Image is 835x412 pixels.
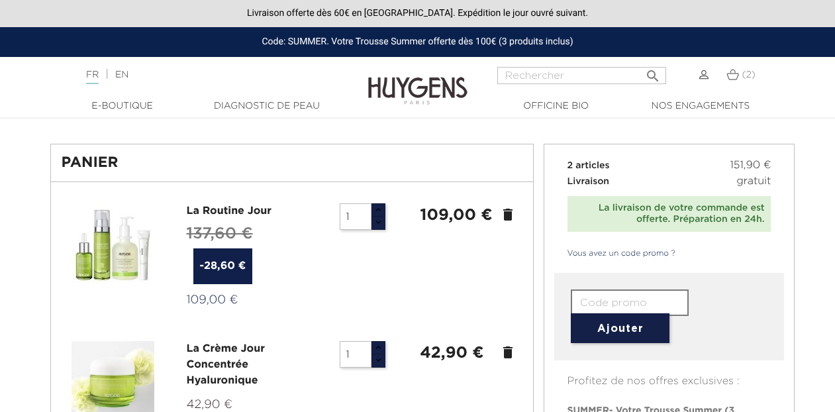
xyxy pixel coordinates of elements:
[500,207,516,223] a: delete
[420,207,492,223] strong: 109,00 €
[574,203,765,225] div: La livraison de votre commande est offerte. Préparation en 24h.
[187,226,253,242] span: 137,60 €
[56,99,189,113] a: E-Boutique
[420,345,483,361] strong: 42,90 €
[187,294,238,306] span: 109,00 €
[641,63,665,81] button: 
[567,177,610,186] span: Livraison
[571,313,669,343] button: Ajouter
[115,70,128,79] a: EN
[554,360,785,389] p: Profitez de nos offres exclusives :
[571,289,689,316] input: Code promo
[79,67,338,83] div: |
[86,70,99,84] a: FR
[490,99,622,113] a: Officine Bio
[736,174,771,189] span: gratuit
[726,70,756,80] a: (2)
[201,99,333,113] a: Diagnostic de peau
[730,158,771,174] span: 151,90 €
[634,99,767,113] a: Nos engagements
[497,67,666,84] input: Rechercher
[645,64,661,80] i: 
[187,399,232,411] span: 42,90 €
[500,344,516,360] a: delete
[193,248,253,284] span: -28,60 €
[368,56,467,107] img: Huygens
[187,344,265,386] a: La Crème Jour Concentrée Hyaluronique
[567,161,610,170] span: 2 articles
[62,155,522,171] h1: Panier
[72,203,154,286] img: La Routine Jour
[554,248,676,260] a: Vous avez un code promo ?
[187,206,272,217] a: La Routine Jour
[742,70,755,79] span: (2)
